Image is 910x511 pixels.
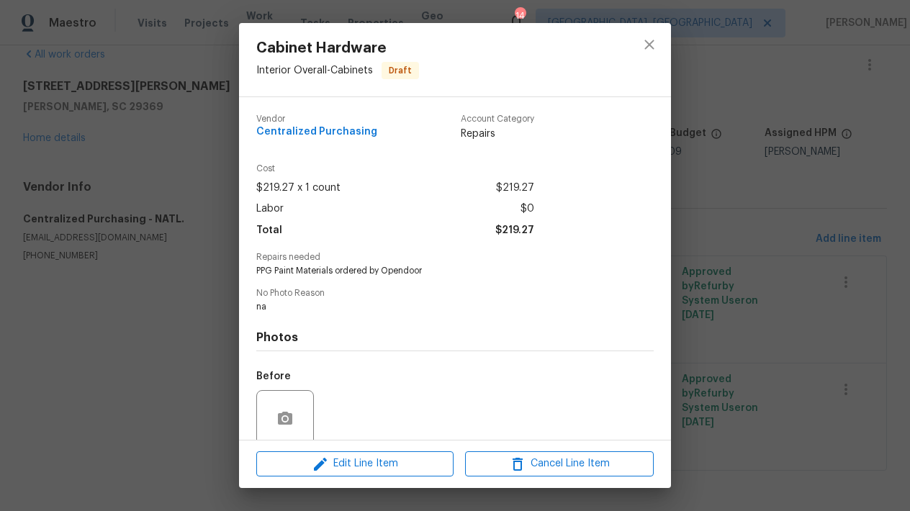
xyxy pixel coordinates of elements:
h4: Photos [256,330,654,345]
span: Interior Overall - Cabinets [256,65,373,76]
span: Labor [256,199,284,220]
span: No Photo Reason [256,289,654,298]
button: Cancel Line Item [465,451,654,476]
span: PPG Paint Materials ordered by Opendoor [256,265,614,277]
button: Edit Line Item [256,451,454,476]
span: Total [256,220,282,241]
span: $219.27 x 1 count [256,178,341,199]
span: Edit Line Item [261,455,449,473]
span: Vendor [256,114,377,124]
span: $0 [521,199,534,220]
span: Cost [256,164,534,173]
span: Account Category [461,114,534,124]
span: $219.27 [496,178,534,199]
span: Repairs [461,127,534,141]
div: 14 [515,9,525,23]
span: Repairs needed [256,253,654,262]
h5: Before [256,371,291,381]
button: close [632,27,667,62]
span: Centralized Purchasing [256,127,377,137]
span: Draft [383,63,418,78]
span: Cabinet Hardware [256,40,419,56]
span: na [256,301,614,313]
span: $219.27 [495,220,534,241]
span: Cancel Line Item [469,455,649,473]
